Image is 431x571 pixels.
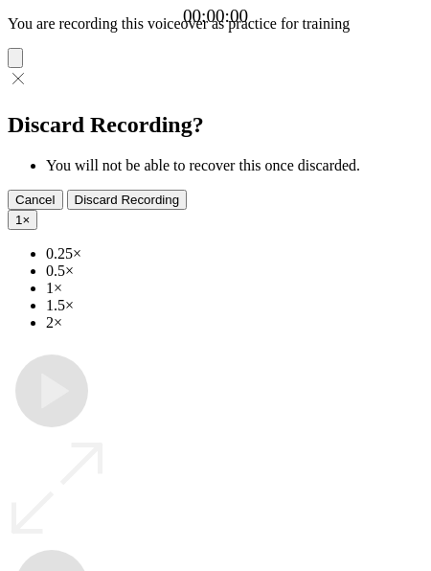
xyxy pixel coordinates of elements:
li: 1× [46,280,423,297]
li: You will not be able to recover this once discarded. [46,157,423,174]
li: 1.5× [46,297,423,314]
span: 1 [15,213,22,227]
h2: Discard Recording? [8,112,423,138]
a: 00:00:00 [183,6,248,27]
button: Cancel [8,190,63,210]
p: You are recording this voiceover as practice for training [8,15,423,33]
button: Discard Recording [67,190,188,210]
button: 1× [8,210,37,230]
li: 0.25× [46,245,423,263]
li: 0.5× [46,263,423,280]
li: 2× [46,314,423,331]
